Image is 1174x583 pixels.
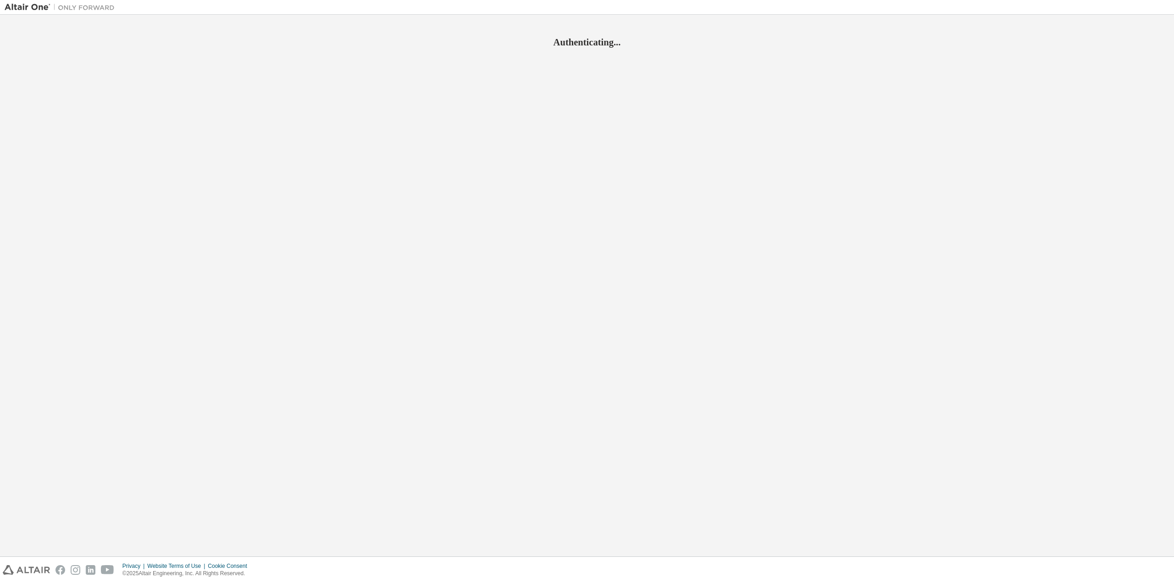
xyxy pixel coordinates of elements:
[5,36,1169,48] h2: Authenticating...
[71,565,80,575] img: instagram.svg
[86,565,95,575] img: linkedin.svg
[122,570,253,577] p: © 2025 Altair Engineering, Inc. All Rights Reserved.
[122,562,147,570] div: Privacy
[5,3,119,12] img: Altair One
[101,565,114,575] img: youtube.svg
[55,565,65,575] img: facebook.svg
[208,562,252,570] div: Cookie Consent
[147,562,208,570] div: Website Terms of Use
[3,565,50,575] img: altair_logo.svg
